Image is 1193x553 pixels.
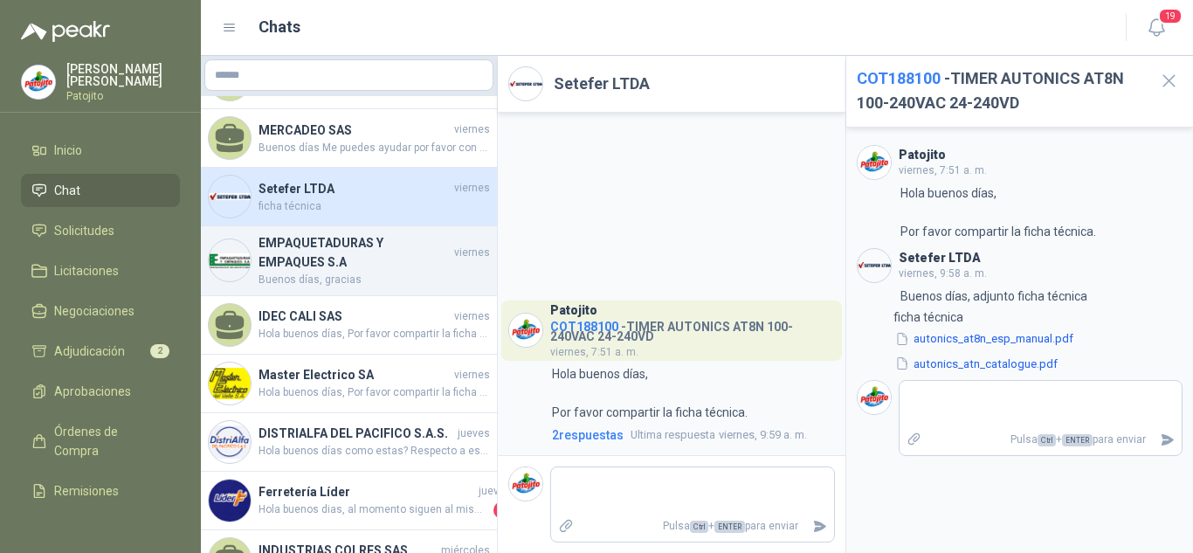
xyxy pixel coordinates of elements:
span: 2 [493,501,511,519]
span: Aprobaciones [54,382,131,401]
p: Patojito [66,91,180,101]
a: MERCADEO SASviernesBuenos días Me puedes ayudar por favor con este envío [201,109,497,168]
span: viernes, 7:51 a. m. [899,164,987,176]
span: Ultima respuesta [631,426,715,444]
a: Órdenes de Compra [21,415,180,467]
span: jueves [458,425,490,442]
a: Adjudicación2 [21,335,180,368]
button: Enviar [1153,425,1182,455]
a: Licitaciones [21,254,180,287]
h4: - TIMER AUTONICS AT8N 100-240VAC 24-240VD [550,315,835,342]
span: viernes [454,180,490,197]
a: Negociaciones [21,294,180,328]
span: 2 respuesta s [552,425,624,445]
span: Chat [54,181,80,200]
span: viernes [454,367,490,384]
a: Company LogoDISTRIALFA DEL PACIFICO S.A.S.juevesHola buenos días como estas? Respecto a esta soli... [201,413,497,472]
h4: IDEC CALI SAS [259,307,451,326]
img: Company Logo [509,467,542,501]
span: Ctrl [690,521,708,533]
a: Company LogoFerretería LíderjuevesHola buenos dias, al momento siguen al mismo precio2 [201,472,497,530]
span: Remisiones [54,481,119,501]
h4: Master Electrico SA [259,365,451,384]
a: Company LogoEMPAQUETADURAS Y EMPAQUES S.AviernesBuenos días, gracias [201,226,497,296]
span: Hola buenos días, Por favor compartir la ficha técnica [259,384,490,401]
h2: - TIMER AUTONICS AT8N 100-240VAC 24-240VD [857,66,1145,116]
h3: Patojito [550,306,597,315]
img: Company Logo [209,239,251,281]
button: Enviar [805,511,834,542]
img: Logo peakr [21,21,110,42]
h4: Setefer LTDA [259,179,451,198]
span: COT188100 [550,320,618,334]
span: jueves [479,483,511,500]
img: Company Logo [209,363,251,404]
span: viernes [454,245,490,261]
img: Company Logo [858,381,891,414]
h2: Setefer LTDA [554,72,650,96]
p: Hola buenos días, Por favor compartir la ficha técnica. [900,183,1096,241]
img: Company Logo [22,66,55,99]
h4: DISTRIALFA DEL PACIFICO S.A.S. [259,424,454,443]
span: Órdenes de Compra [54,422,163,460]
span: viernes [454,308,490,325]
p: Buenos días, adjunto ficha técnica [900,287,1087,306]
span: Inicio [54,141,82,160]
a: Company LogoSetefer LTDAviernesficha técnica [201,168,497,226]
h4: EMPAQUETADURAS Y EMPAQUES S.A [259,233,451,272]
button: autonics_atn_catalogue.pdf [893,355,1059,373]
a: Remisiones [21,474,180,508]
span: viernes, 7:51 a. m. [550,346,638,358]
span: Hola buenos días, Por favor compartir la ficha técnica [259,326,490,342]
h4: Ferretería Líder [259,482,475,501]
span: Hola buenos dias, al momento siguen al mismo precio [259,501,490,519]
img: Company Logo [209,176,251,218]
p: Hola buenos días, Por favor compartir la ficha técnica. [552,364,748,422]
span: viernes, 9:59 a. m. [631,426,807,444]
label: Adjuntar archivos [900,425,929,455]
span: ENTER [1062,434,1093,446]
span: ficha técnica [259,198,490,215]
span: viernes [454,121,490,138]
span: Adjudicación [54,342,125,361]
h4: MERCADEO SAS [259,121,451,140]
img: Company Logo [858,146,891,179]
span: Buenos días Me puedes ayudar por favor con este envío [259,140,490,156]
a: Chat [21,174,180,207]
p: Pulsa + para enviar [581,511,805,542]
span: 19 [1158,8,1183,24]
a: 2respuestasUltima respuestaviernes, 9:59 a. m. [548,425,835,445]
span: 2 [150,344,169,358]
img: Company Logo [858,249,891,282]
span: viernes, 9:58 a. m. [899,267,987,280]
a: Aprobaciones [21,375,180,408]
h3: Setefer LTDA [899,253,981,263]
span: Buenos días, gracias [259,272,490,288]
span: Negociaciones [54,301,134,321]
img: Company Logo [509,67,542,100]
button: 19 [1141,12,1172,44]
label: Adjuntar archivos [551,511,581,542]
button: autonics_at8n_esp_manual.pdf [893,330,1075,349]
span: Solicitudes [54,221,114,240]
span: ENTER [714,521,745,533]
a: IDEC CALI SASviernesHola buenos días, Por favor compartir la ficha técnica [201,296,497,355]
span: COT188100 [857,69,941,87]
span: Ctrl [1038,434,1056,446]
img: Company Logo [209,480,251,522]
h1: Chats [259,15,300,39]
h3: Patojito [899,150,946,160]
a: Inicio [21,134,180,167]
p: ficha técnica [893,308,1183,327]
img: Company Logo [209,421,251,463]
span: Hola buenos días como estas? Respecto a esta solicitud, te confirmo que lo que estamos solicitand... [259,443,490,460]
a: Company LogoMaster Electrico SAviernesHola buenos días, Por favor compartir la ficha técnica [201,355,497,413]
a: Solicitudes [21,214,180,247]
img: Company Logo [509,314,542,347]
span: Licitaciones [54,261,119,280]
p: [PERSON_NAME] [PERSON_NAME] [66,63,180,87]
p: Pulsa + para enviar [928,425,1153,455]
